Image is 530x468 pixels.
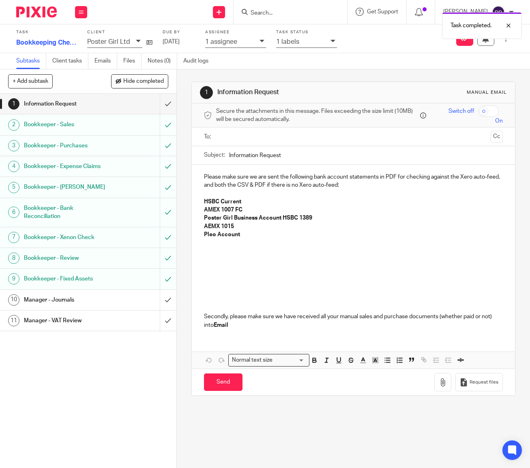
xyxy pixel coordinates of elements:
[204,173,503,190] p: Please make sure we are sent the following bank account statements in PDF for checking against th...
[276,38,299,45] p: 1 labels
[8,294,19,306] div: 10
[16,6,57,17] img: Pixie
[16,53,46,69] a: Subtasks
[111,74,168,88] button: Hide completed
[24,294,109,306] h1: Manager - Journals
[204,207,242,213] strong: AMEX 1007 FC
[204,133,213,141] label: To:
[204,151,225,159] label: Subject:
[8,273,19,285] div: 9
[123,78,164,85] span: Hide completed
[163,39,180,45] span: [DATE]
[24,181,109,193] h1: Bookkeeper - [PERSON_NAME]
[183,53,215,69] a: Audit logs
[123,53,142,69] a: Files
[24,273,109,285] h1: Bookkeeper - Fixed Assets
[24,202,109,223] h1: Bookkeeper - Bank Reconciliation
[24,315,109,327] h1: Manager - VAT Review
[24,252,109,264] h1: Bookkeeper - Review
[451,22,491,30] p: Task completed.
[94,53,117,69] a: Emails
[204,224,234,229] strong: AEMX 1015
[217,88,371,97] h1: Information Request
[87,30,152,35] label: Client
[205,30,266,35] label: Assignee
[492,6,505,19] img: svg%3E
[8,252,19,264] div: 8
[8,161,19,172] div: 4
[52,53,88,69] a: Client tasks
[250,10,323,17] input: Search
[8,315,19,326] div: 11
[216,107,418,124] span: Secure the attachments in this message. Files exceeding the size limit (10MB) will be secured aut...
[8,182,19,193] div: 5
[8,74,53,88] button: + Add subtask
[205,38,237,45] p: 1 assignee
[8,140,19,151] div: 3
[16,30,77,35] label: Task
[204,232,240,237] strong: Pleo Account
[87,38,130,45] p: Poster Girl Ltd
[230,356,275,364] span: Normal text size
[448,107,474,115] span: Switch off
[24,140,109,152] h1: Bookkeeper - Purchases
[204,215,312,221] strong: Poster Girl Business Account HSBC 1389
[467,89,507,96] div: Manual email
[8,207,19,218] div: 6
[163,30,195,35] label: Due by
[204,313,503,329] p: Secondly, please make sure we have received all your manual sales and purchase documents (whether...
[491,131,503,143] button: Cc
[495,117,503,125] span: On
[148,53,177,69] a: Notes (0)
[8,98,19,110] div: 1
[204,373,242,391] input: Send
[24,98,109,110] h1: Information Request
[24,231,109,244] h1: Bookkeeper - Xenon Check
[8,232,19,243] div: 7
[204,199,241,205] strong: HSBC Current
[24,160,109,173] h1: Bookkeeper - Expense Claims
[214,322,228,328] strong: Email
[455,373,502,391] button: Request files
[200,86,213,99] div: 1
[470,379,498,386] span: Request files
[8,119,19,131] div: 2
[275,356,305,364] input: Search for option
[24,119,109,131] h1: Bookkeeper - Sales
[228,354,309,367] div: Search for option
